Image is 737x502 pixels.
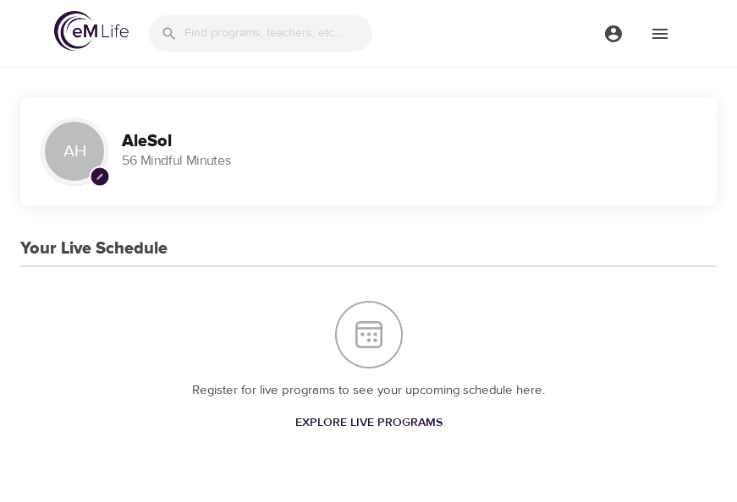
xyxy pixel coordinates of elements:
p: 56 Mindful Minutes [122,151,696,171]
img: Your Live Schedule [335,301,403,368]
button: menu [636,10,683,57]
h3: AleSol [122,132,696,151]
img: logo [54,11,129,51]
input: Find programs, teachers, etc... [184,15,372,52]
a: Explore Live Programs [289,407,449,439]
div: AH [41,117,108,185]
p: Register for live programs to see your upcoming schedule here. [54,381,683,401]
span: Explore Live Programs [295,412,443,434]
button: menu [590,10,636,57]
h3: Your Live Schedule [20,239,168,259]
